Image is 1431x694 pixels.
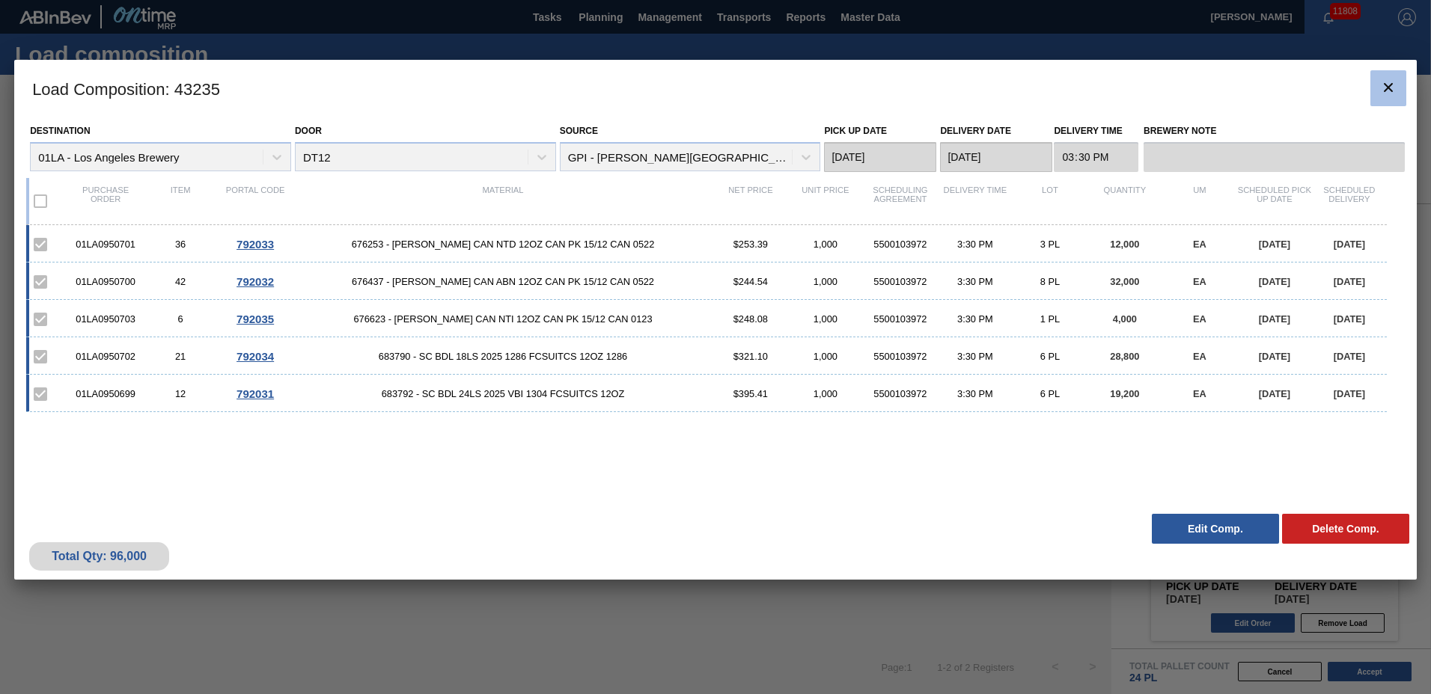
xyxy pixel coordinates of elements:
span: [DATE] [1334,351,1365,362]
div: 3:30 PM [938,276,1013,287]
div: 3:30 PM [938,388,1013,399]
div: 01LA0950701 [68,239,143,250]
div: 1,000 [788,351,863,362]
div: Scheduling Agreement [863,185,938,217]
span: 792032 [237,275,274,288]
div: 1,000 [788,388,863,399]
span: 12,000 [1110,239,1139,250]
div: 01LA0950702 [68,351,143,362]
div: 5500103972 [863,313,938,325]
label: Delivery Date [940,126,1010,136]
span: [DATE] [1334,276,1365,287]
div: 01LA0950703 [68,313,143,325]
div: Item [143,185,218,217]
span: [DATE] [1259,313,1290,325]
input: mm/dd/yyyy [940,142,1052,172]
div: Go to Order [218,275,293,288]
div: 5500103972 [863,276,938,287]
span: 792033 [237,238,274,251]
div: Lot [1013,185,1087,217]
span: EA [1193,313,1206,325]
div: 3 PL [1013,239,1087,250]
span: 28,800 [1110,351,1139,362]
span: [DATE] [1334,388,1365,399]
div: Go to Order [218,313,293,325]
span: 792035 [237,313,274,325]
span: [DATE] [1259,239,1290,250]
div: 3:30 PM [938,313,1013,325]
div: Portal code [218,185,293,217]
div: 1 PL [1013,313,1087,325]
div: Unit Price [788,185,863,217]
button: Delete Comp. [1282,514,1409,544]
div: 5500103972 [863,388,938,399]
div: $253.39 [713,239,788,250]
label: Brewery Note [1144,120,1405,142]
input: mm/dd/yyyy [824,142,936,172]
span: EA [1193,276,1206,287]
div: Net Price [713,185,788,217]
div: Quantity [1087,185,1162,217]
label: Destination [30,126,90,136]
div: 5500103972 [863,239,938,250]
span: EA [1193,388,1206,399]
div: $395.41 [713,388,788,399]
div: 3:30 PM [938,239,1013,250]
span: [DATE] [1259,388,1290,399]
div: Scheduled Delivery [1312,185,1387,217]
span: 676623 - CARR CAN NTI 12OZ CAN PK 15/12 CAN 0123 [293,313,713,325]
button: Edit Comp. [1152,514,1279,544]
div: 21 [143,351,218,362]
div: 12 [143,388,218,399]
div: 6 PL [1013,388,1087,399]
span: [DATE] [1334,313,1365,325]
div: UM [1162,185,1237,217]
span: 683790 - SC BDL 18LS 2025 1286 FCSUITCS 12OZ 1286 [293,351,713,362]
div: $321.10 [713,351,788,362]
div: 3:30 PM [938,351,1013,362]
div: $244.54 [713,276,788,287]
span: EA [1193,239,1206,250]
div: Purchase order [68,185,143,217]
div: $248.08 [713,313,788,325]
label: Delivery Time [1054,120,1138,142]
div: Material [293,185,713,217]
span: 683792 - SC BDL 24LS 2025 VBI 1304 FCSUITCS 12OZ [293,388,713,399]
span: [DATE] [1334,239,1365,250]
div: Go to Order [218,350,293,363]
h3: Load Composition : 43235 [14,60,1417,117]
div: Scheduled Pick up Date [1237,185,1312,217]
div: Go to Order [218,387,293,400]
div: 5500103972 [863,351,938,362]
label: Pick up Date [824,126,887,136]
span: 792031 [237,387,274,400]
span: 676437 - CARR CAN ABN 12OZ CAN PK 15/12 CAN 0522 [293,276,713,287]
label: Source [560,126,598,136]
label: Door [295,126,322,136]
div: 42 [143,276,218,287]
span: [DATE] [1259,351,1290,362]
span: EA [1193,351,1206,362]
span: 676253 - CARR CAN NTD 12OZ CAN PK 15/12 CAN 0522 [293,239,713,250]
span: 4,000 [1113,313,1137,325]
span: 19,200 [1110,388,1139,399]
div: 1,000 [788,276,863,287]
div: 1,000 [788,313,863,325]
div: 01LA0950699 [68,388,143,399]
div: Delivery Time [938,185,1013,217]
span: 792034 [237,350,274,363]
div: 8 PL [1013,276,1087,287]
span: 32,000 [1110,276,1139,287]
div: 6 PL [1013,351,1087,362]
span: [DATE] [1259,276,1290,287]
div: 6 [143,313,218,325]
div: 36 [143,239,218,250]
div: Total Qty: 96,000 [40,550,158,563]
div: 01LA0950700 [68,276,143,287]
div: 1,000 [788,239,863,250]
div: Go to Order [218,238,293,251]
